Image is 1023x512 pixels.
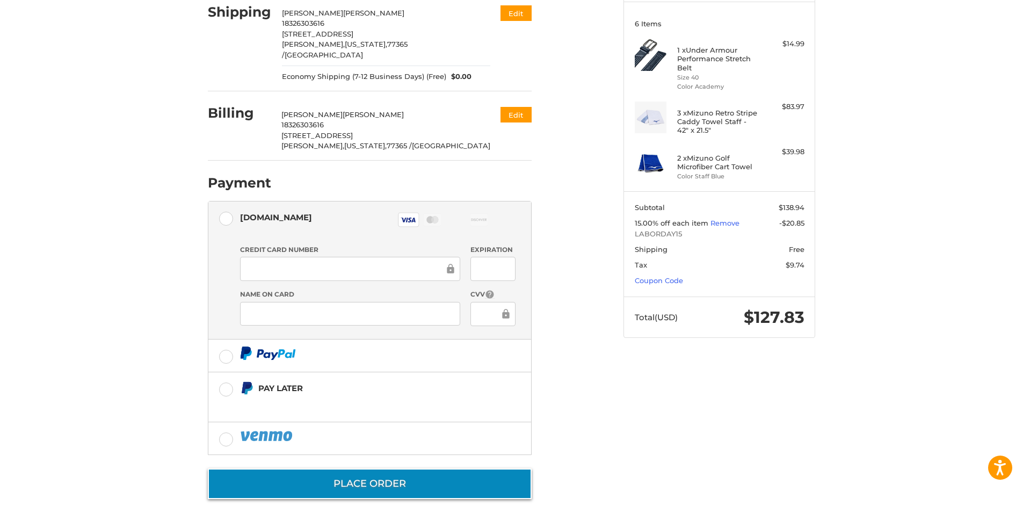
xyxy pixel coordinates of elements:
span: $9.74 [786,261,804,269]
span: 18326303616 [281,120,324,129]
button: Edit [500,107,532,122]
h2: Billing [208,105,271,121]
span: Tax [635,261,647,269]
span: 18326303616 [282,19,324,27]
span: 77365 / [387,141,412,150]
span: [STREET_ADDRESS] [281,131,353,140]
label: Expiration [470,245,515,255]
span: LABORDAY15 [635,229,804,240]
span: $138.94 [779,203,804,212]
span: Total (USD) [635,312,678,322]
div: $83.97 [762,102,804,112]
span: Free [789,245,804,254]
span: 77365 / [282,40,408,59]
span: $0.00 [446,71,472,82]
span: [GEOGRAPHIC_DATA] [412,141,490,150]
img: PayPal icon [240,347,296,360]
h3: 6 Items [635,19,804,28]
li: Color Academy [677,82,759,91]
a: Coupon Code [635,276,683,285]
h4: 1 x Under Armour Performance Stretch Belt [677,46,759,72]
div: $39.98 [762,147,804,157]
h4: 2 x Mizuno Golf Microfiber Cart Towel [677,154,759,171]
span: Shipping [635,245,668,254]
span: -$20.85 [779,219,804,227]
span: [PERSON_NAME], [281,141,344,150]
iframe: Google Customer Reviews [934,483,1023,512]
img: Pay Later icon [240,381,253,395]
span: Subtotal [635,203,665,212]
span: $127.83 [744,307,804,327]
span: [US_STATE], [344,141,387,150]
div: [DOMAIN_NAME] [240,208,312,226]
li: Size 40 [677,73,759,82]
button: Place Order [208,468,532,499]
span: Economy Shipping (7-12 Business Days) (Free) [282,71,446,82]
label: Credit Card Number [240,245,460,255]
h4: 3 x Mizuno Retro Stripe Caddy Towel Staff - 42" x 21.5" [677,109,759,135]
h2: Shipping [208,4,271,20]
img: PayPal icon [240,429,295,443]
li: Color Staff Blue [677,172,759,181]
span: [PERSON_NAME], [282,40,345,48]
button: Edit [500,5,532,21]
div: $14.99 [762,39,804,49]
span: [PERSON_NAME] [343,9,404,17]
span: [STREET_ADDRESS] [282,30,353,38]
a: Remove [710,219,739,227]
span: [US_STATE], [345,40,387,48]
h2: Payment [208,175,271,191]
iframe: PayPal Message 1 [240,399,465,409]
span: 15.00% off each item [635,219,710,227]
span: [PERSON_NAME] [343,110,404,119]
span: [PERSON_NAME] [281,110,343,119]
label: CVV [470,290,515,300]
span: [GEOGRAPHIC_DATA] [285,51,363,59]
span: [PERSON_NAME] [282,9,343,17]
label: Name on Card [240,290,460,299]
div: Pay Later [258,379,464,397]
